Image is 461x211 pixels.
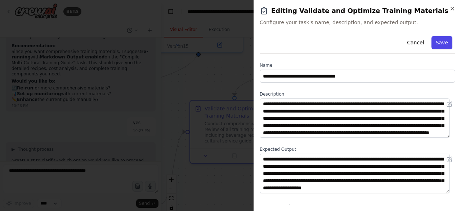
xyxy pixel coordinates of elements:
span: Async Execution [260,204,295,209]
h2: Editing Validate and Optimize Training Materials [260,6,455,16]
button: Cancel [403,36,428,49]
label: Name [260,62,455,68]
span: Configure your task's name, description, and expected output. [260,19,455,26]
button: Open in editor [445,100,454,109]
label: Description [260,91,455,97]
button: Open in editor [445,155,454,164]
button: Save [431,36,452,49]
label: Expected Output [260,146,455,152]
